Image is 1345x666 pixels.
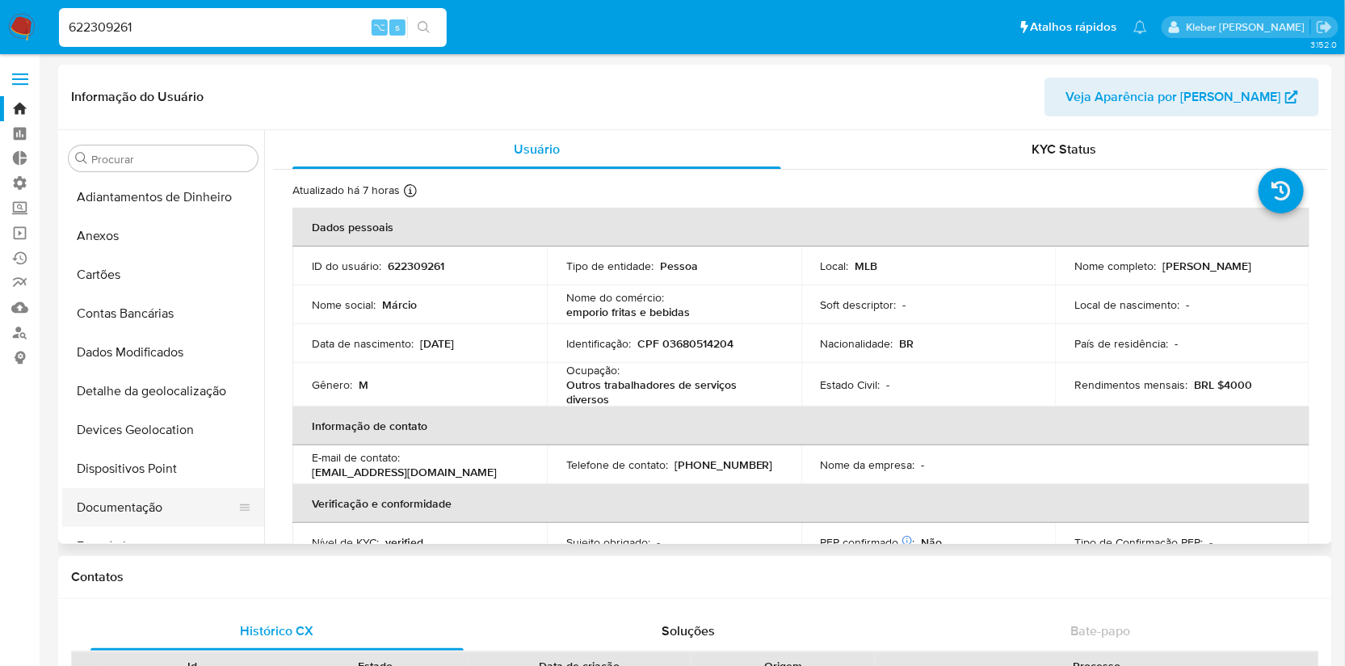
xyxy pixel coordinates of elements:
[312,465,497,479] p: [EMAIL_ADDRESS][DOMAIN_NAME]
[420,336,454,351] p: [DATE]
[1316,19,1333,36] a: Sair
[887,377,890,392] p: -
[62,333,264,372] button: Dados Modificados
[75,152,88,165] button: Procurar
[62,178,264,217] button: Adiantamentos de Dinheiro
[62,449,264,488] button: Dispositivos Point
[71,569,1319,585] h1: Contatos
[1074,535,1203,550] p: Tipo de Confirmação PEP :
[821,297,897,312] p: Soft descriptor :
[312,450,400,465] p: E-mail de contato :
[821,457,915,472] p: Nome da empresa :
[312,297,376,312] p: Nome social :
[395,19,400,35] span: s
[1065,78,1281,116] span: Veja Aparência por [PERSON_NAME]
[292,407,1309,445] th: Informação de contato
[292,208,1309,247] th: Dados pessoais
[312,259,381,273] p: ID do usuário :
[1194,377,1252,392] p: BRL $4000
[359,377,368,392] p: M
[385,535,423,550] p: verified
[1186,19,1310,35] p: kleber.bueno@mercadolivre.com
[514,140,560,158] span: Usuário
[62,217,264,255] button: Anexos
[855,259,878,273] p: MLB
[1186,297,1189,312] p: -
[922,457,925,472] p: -
[1133,20,1147,34] a: Notificações
[388,259,444,273] p: 622309261
[637,336,733,351] p: CPF 03680514204
[821,336,893,351] p: Nacionalidade :
[566,377,775,407] p: Outros trabalhadores de serviços diversos
[62,488,251,527] button: Documentação
[240,622,313,640] span: Histórico CX
[675,457,773,472] p: [PHONE_NUMBER]
[62,372,264,411] button: Detalhe da geolocalização
[1175,336,1178,351] p: -
[62,255,264,294] button: Cartões
[1044,78,1319,116] button: Veja Aparência por [PERSON_NAME]
[566,259,654,273] p: Tipo de entidade :
[662,622,716,640] span: Soluções
[62,294,264,333] button: Contas Bancárias
[1209,535,1213,550] p: -
[566,457,668,472] p: Telefone de contato :
[566,305,690,319] p: emporio fritas e bebidas
[660,259,698,273] p: Pessoa
[91,152,251,166] input: Procurar
[312,535,379,550] p: Nível de KYC :
[900,336,914,351] p: BR
[821,259,849,273] p: Local :
[312,336,414,351] p: Data de nascimento :
[566,290,664,305] p: Nome do comércio :
[821,535,915,550] p: PEP confirmado :
[566,336,631,351] p: Identificação :
[1032,140,1097,158] span: KYC Status
[1074,377,1187,392] p: Rendimentos mensais :
[1074,297,1179,312] p: Local de nascimento :
[312,377,352,392] p: Gênero :
[59,17,447,38] input: Pesquise usuários ou casos...
[71,89,204,105] h1: Informação do Usuário
[566,535,650,550] p: Sujeito obrigado :
[1074,259,1156,273] p: Nome completo :
[1074,336,1168,351] p: País de residência :
[1071,622,1131,640] span: Bate-papo
[373,19,385,35] span: ⌥
[1031,19,1117,36] span: Atalhos rápidos
[407,16,440,39] button: search-icon
[922,535,943,550] p: Não
[292,484,1309,523] th: Verificação e conformidade
[566,363,620,377] p: Ocupação :
[62,411,264,449] button: Devices Geolocation
[657,535,660,550] p: -
[382,297,417,312] p: Márcio
[903,297,906,312] p: -
[1162,259,1251,273] p: [PERSON_NAME]
[62,527,264,566] button: Empréstimos
[821,377,881,392] p: Estado Civil :
[292,183,400,198] p: Atualizado há 7 horas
